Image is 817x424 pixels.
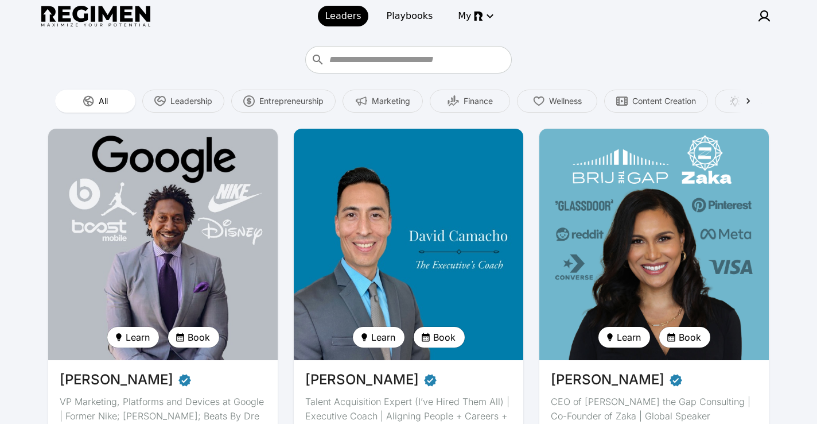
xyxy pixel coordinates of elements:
span: [PERSON_NAME] [551,369,664,390]
img: user icon [757,9,771,23]
span: Entrepreneurship [259,95,324,107]
span: Learn [371,330,395,344]
button: Leadership [142,90,224,113]
div: CEO of [PERSON_NAME] the Gap Consulting | Co-Founder of Zaka | Global Speaker [551,395,757,423]
img: Marketing [356,95,367,107]
span: [PERSON_NAME] [60,369,173,390]
span: Wellness [549,95,582,107]
button: Marketing [343,90,423,113]
img: Wellness [533,95,544,107]
span: Leadership [170,95,212,107]
button: Learn [598,327,650,348]
span: Marketing [372,95,410,107]
span: Content Creation [632,95,696,107]
img: Entrepreneurship [243,95,255,107]
button: Content Creation [604,90,708,113]
span: Verified partner - Daryl Butler [178,369,192,390]
img: Content Creation [616,95,628,107]
span: My [458,9,471,23]
button: Entrepreneurship [231,90,336,113]
a: Leaders [318,6,368,26]
span: Book [433,330,456,344]
span: Learn [126,330,150,344]
img: avatar of Daryl Butler [48,129,278,360]
button: Book [168,327,219,348]
span: [PERSON_NAME] [305,369,419,390]
img: Regimen logo [41,6,150,27]
img: Finance [448,95,459,107]
button: My [451,6,499,26]
button: All [55,90,135,113]
a: Playbooks [380,6,440,26]
span: All [99,95,108,107]
span: Learn [617,330,641,344]
div: Who do you want to learn from? [305,46,512,74]
span: Book [679,330,701,344]
button: Book [659,327,710,348]
span: Book [188,330,210,344]
img: avatar of Devika Brij [539,129,769,360]
button: Learn [107,327,159,348]
button: Wellness [517,90,597,113]
button: Creativity [715,90,795,113]
span: Playbooks [387,9,433,23]
button: Book [414,327,465,348]
span: Leaders [325,9,361,23]
button: Finance [430,90,510,113]
img: All [83,95,94,107]
span: Verified partner - Devika Brij [669,369,683,390]
img: Leadership [154,95,166,107]
span: Verified partner - David Camacho [423,369,437,390]
span: Finance [464,95,493,107]
img: avatar of David Camacho [290,125,527,364]
button: Learn [353,327,404,348]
